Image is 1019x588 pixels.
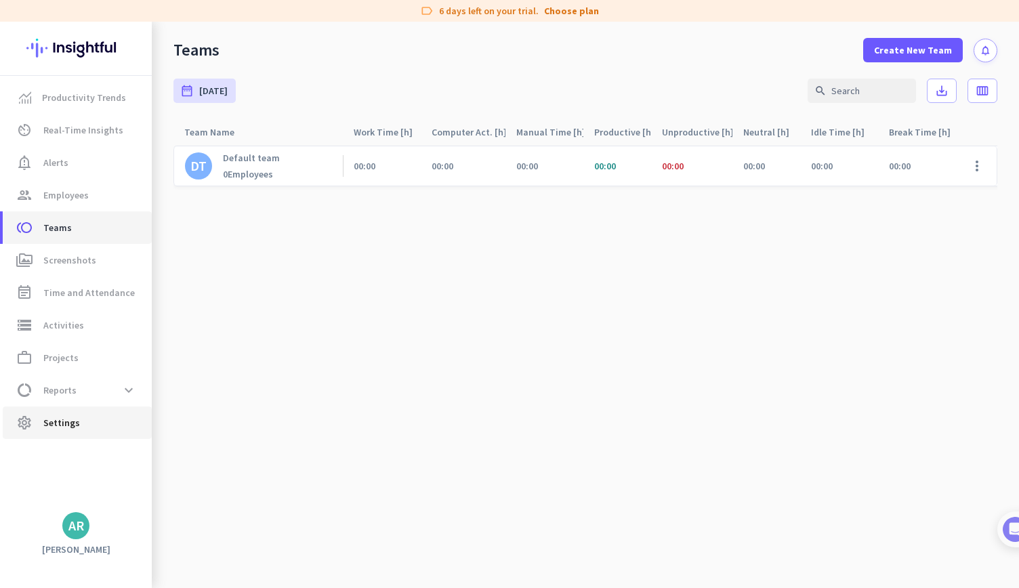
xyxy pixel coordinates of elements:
div: Productive [h] [594,123,651,142]
span: Create New Team [874,43,952,57]
span: Alerts [43,154,68,171]
button: expand_more [117,378,141,402]
span: Time and Attendance [43,285,135,301]
input: Search [808,79,916,103]
i: work_outline [16,350,33,366]
a: settingsSettings [3,406,152,439]
i: search [814,85,827,97]
div: Employees [223,168,280,180]
a: event_noteTime and Attendance [3,276,152,309]
i: notifications [980,45,991,56]
div: Work Time [h] [354,123,421,142]
a: tollTeams [3,211,152,244]
span: Real-Time Insights [43,122,123,138]
a: perm_mediaScreenshots [3,244,152,276]
button: more_vert [961,150,993,182]
span: Screenshots [43,252,96,268]
div: Teams [173,40,220,60]
span: Teams [43,219,72,236]
div: Computer Act. [h] [432,123,505,142]
a: Choose plan [544,4,599,18]
span: 00:00 [516,160,538,172]
span: 00:00 [811,160,833,172]
i: date_range [180,84,194,98]
div: Unproductive [h] [662,123,732,142]
div: Manual Time [h] [516,123,583,142]
i: data_usage [16,382,33,398]
div: AR [68,519,84,532]
p: Default team [223,152,280,164]
a: menu-itemProductivity Trends [3,81,152,114]
span: Employees [43,187,89,203]
button: notifications [974,39,997,62]
div: Idle Time [h] [811,123,878,142]
a: data_usageReportsexpand_more [3,374,152,406]
img: menu-item [19,91,31,104]
i: storage [16,317,33,333]
span: 00:00 [594,160,616,172]
a: groupEmployees [3,179,152,211]
i: calendar_view_week [976,84,989,98]
div: Neutral [h] [743,123,800,142]
div: Team Name [184,123,251,142]
span: 00:00 [743,160,765,172]
a: work_outlineProjects [3,341,152,374]
a: notification_importantAlerts [3,146,152,179]
i: event_note [16,285,33,301]
span: Reports [43,382,77,398]
span: Projects [43,350,79,366]
b: 0 [223,168,228,180]
img: Insightful logo [26,22,125,75]
div: DT [190,159,207,173]
span: Productivity Trends [42,89,126,106]
span: Activities [43,317,84,333]
i: notification_important [16,154,33,171]
div: Break Time [h] [889,123,956,142]
i: toll [16,219,33,236]
span: Settings [43,415,80,431]
i: group [16,187,33,203]
i: perm_media [16,252,33,268]
div: 00:00 [889,160,911,172]
a: storageActivities [3,309,152,341]
a: DTDefault team0Employees [185,152,280,180]
button: Create New Team [863,38,963,62]
i: save_alt [935,84,949,98]
a: av_timerReal-Time Insights [3,114,152,146]
i: av_timer [16,122,33,138]
i: label [420,4,434,18]
button: calendar_view_week [968,79,997,103]
span: 00:00 [662,160,684,172]
span: 00:00 [354,160,375,172]
button: save_alt [927,79,957,103]
span: 00:00 [432,160,453,172]
i: settings [16,415,33,431]
span: [DATE] [199,84,228,98]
